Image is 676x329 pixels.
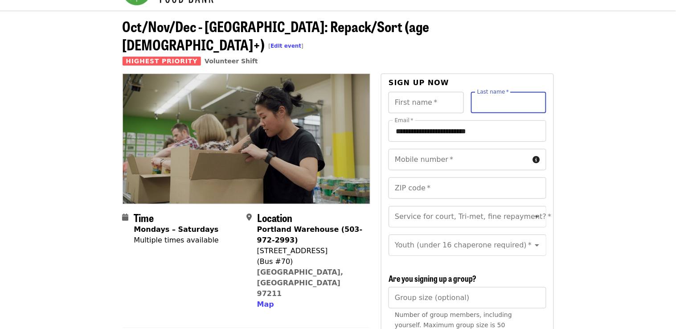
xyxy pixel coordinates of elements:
button: Open [531,210,543,223]
button: Open [531,239,543,251]
input: Last name [471,92,546,113]
a: Volunteer Shift [205,58,258,65]
span: Are you signing up a group? [389,272,476,284]
input: ZIP code [389,177,546,199]
i: calendar icon [123,213,129,222]
label: Last name [477,89,509,95]
input: Mobile number [389,149,529,170]
button: Map [257,299,274,310]
div: (Bus #70) [257,256,363,267]
a: [GEOGRAPHIC_DATA], [GEOGRAPHIC_DATA] 97211 [257,268,344,298]
i: map-marker-alt icon [246,213,252,222]
span: Map [257,300,274,308]
strong: Mondays – Saturdays [134,225,219,234]
input: [object Object] [389,287,546,308]
span: Sign up now [389,78,449,87]
a: Edit event [270,43,301,49]
span: Location [257,210,292,225]
span: Time [134,210,154,225]
input: First name [389,92,464,113]
i: circle-info icon [533,156,540,164]
span: [ ] [269,43,304,49]
div: [STREET_ADDRESS] [257,246,363,256]
div: Multiple times available [134,235,219,246]
span: Number of group members, including yourself. Maximum group size is 50 [395,311,512,329]
span: Oct/Nov/Dec - [GEOGRAPHIC_DATA]: Repack/Sort (age [DEMOGRAPHIC_DATA]+) [123,16,430,55]
span: Highest Priority [123,57,201,66]
img: Oct/Nov/Dec - Portland: Repack/Sort (age 8+) organized by Oregon Food Bank [123,74,370,203]
strong: Portland Warehouse (503-972-2993) [257,225,363,244]
input: Email [389,120,546,142]
label: Email [395,118,414,123]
